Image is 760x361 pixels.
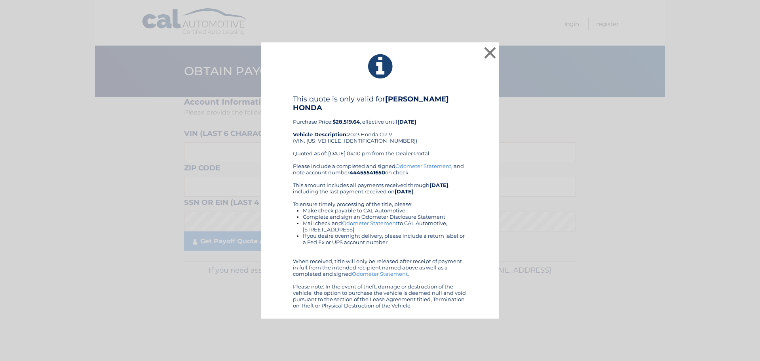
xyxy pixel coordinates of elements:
[429,182,448,188] b: [DATE]
[293,95,449,112] b: [PERSON_NAME] HONDA
[395,163,451,169] a: Odometer Statement
[397,118,416,125] b: [DATE]
[293,95,467,163] div: Purchase Price: , effective until 2023 Honda CR-V (VIN: [US_VEHICLE_IDENTIFICATION_NUMBER]) Quote...
[395,188,414,195] b: [DATE]
[350,169,385,176] b: 44455541650
[482,45,498,61] button: ×
[303,233,467,245] li: If you desire overnight delivery, please include a return label or a Fed Ex or UPS account number.
[293,95,467,112] h4: This quote is only valid for
[293,163,467,309] div: Please include a completed and signed , and note account number on check. This amount includes al...
[342,220,398,226] a: Odometer Statement
[352,271,408,277] a: Odometer Statement
[303,220,467,233] li: Mail check and to CAL Automotive, [STREET_ADDRESS]
[303,214,467,220] li: Complete and sign an Odometer Disclosure Statement
[332,118,360,125] b: $28,519.64
[293,131,348,138] strong: Vehicle Description:
[303,207,467,214] li: Make check payable to CAL Automotive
